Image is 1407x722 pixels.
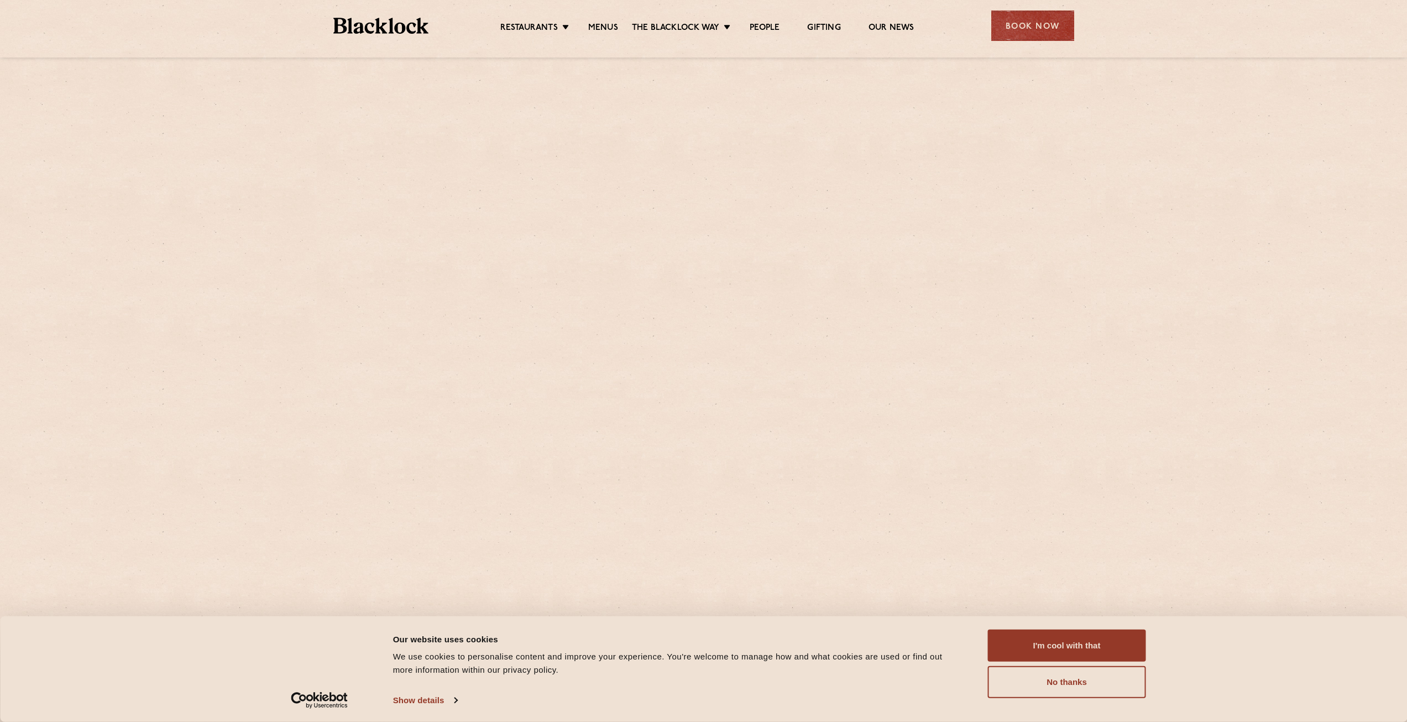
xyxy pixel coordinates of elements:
[750,23,780,35] a: People
[271,692,368,709] a: Usercentrics Cookiebot - opens in a new window
[393,650,963,677] div: We use cookies to personalise content and improve your experience. You're welcome to manage how a...
[588,23,618,35] a: Menus
[988,630,1146,662] button: I'm cool with that
[807,23,840,35] a: Gifting
[991,11,1074,41] div: Book Now
[333,18,429,34] img: BL_Textured_Logo-footer-cropped.svg
[988,666,1146,698] button: No thanks
[393,692,457,709] a: Show details
[500,23,558,35] a: Restaurants
[393,632,963,646] div: Our website uses cookies
[869,23,914,35] a: Our News
[632,23,719,35] a: The Blacklock Way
